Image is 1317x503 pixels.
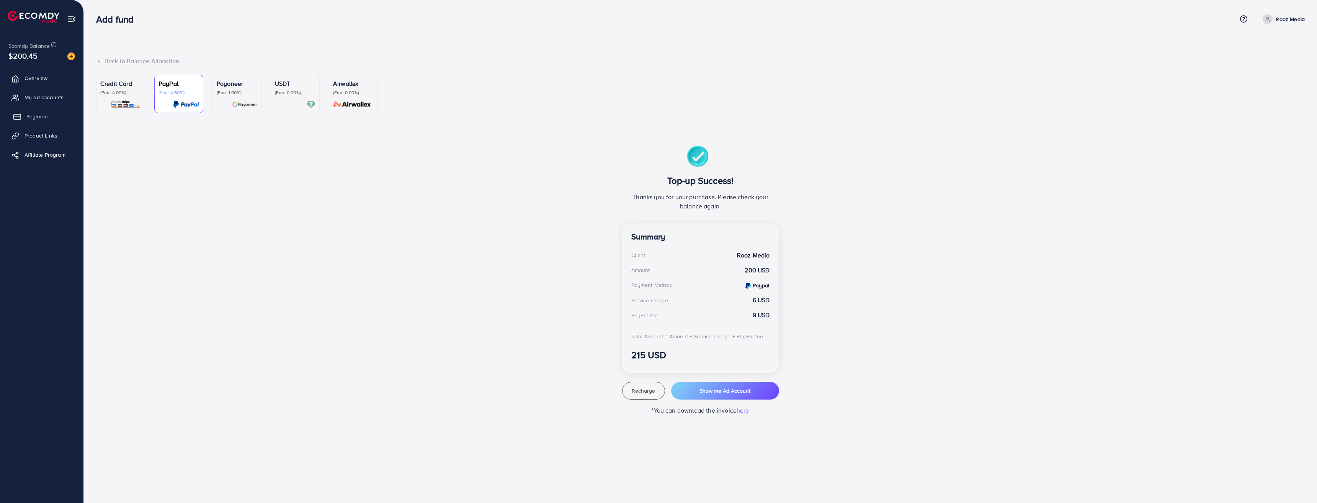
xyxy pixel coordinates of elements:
img: card [307,100,315,109]
img: image [67,52,75,60]
p: Airwallex [333,79,374,88]
span: $200.45 [8,50,38,61]
img: card [173,100,199,109]
span: Overview [25,74,47,82]
strong: Rooz Media [737,251,770,260]
strong: 200 USD [745,266,770,275]
p: USDT [275,79,315,88]
h4: Summary [631,232,770,242]
div: Payment Method [631,281,673,289]
div: Back to Balance Allocation [96,57,1305,66]
button: Recharge [622,382,665,400]
span: Affiliate Program [25,151,65,159]
img: menu [67,15,76,23]
span: Recharge [632,387,655,395]
p: (Fee: 0.00%) [333,90,374,96]
div: PayPal fee [631,311,658,319]
span: Ecomdy Balance [8,42,50,50]
a: Overview [6,70,78,86]
a: Affiliate Program [6,147,78,162]
p: PayPal [158,79,199,88]
span: Product Links [25,132,57,139]
p: *You can download the invoice [622,406,779,415]
img: card [232,100,257,109]
p: (Fee: 1.00%) [217,90,257,96]
h3: Add fund [96,14,140,25]
img: success [687,146,714,169]
span: My ad accounts [25,93,64,101]
h3: Top-up Success! [631,175,770,186]
span: here [737,406,749,415]
strong: Paypal [753,282,770,289]
div: Client [631,251,645,259]
button: Show me Ad Account [671,382,779,400]
img: credit [745,283,750,289]
div: Total Amount = Amount + Service charge + PayPal fee [631,333,763,340]
p: Rooz Media [1276,15,1305,24]
img: card [111,100,141,109]
p: Credit Card [100,79,141,88]
div: Service charge [631,297,668,304]
a: Rooz Media [1260,14,1305,24]
p: (Fee: 0.00%) [275,90,315,96]
p: Thanks you for your purchase. Please check your balance again. [631,192,770,211]
span: Payment [26,113,48,120]
img: logo [8,11,59,23]
span: Show me Ad Account [699,387,750,395]
div: Amount [631,266,650,274]
p: (Fee: 4.50%) [158,90,199,96]
h3: 215 USD [631,349,770,360]
p: (Fee: 4.00%) [100,90,141,96]
p: Payoneer [217,79,257,88]
img: card [331,100,374,109]
iframe: Chat [1284,469,1311,497]
a: My ad accounts [6,90,78,105]
a: Payment [6,109,78,124]
a: Product Links [6,128,78,143]
strong: 9 USD [753,311,770,319]
strong: 6 USD [753,296,770,305]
